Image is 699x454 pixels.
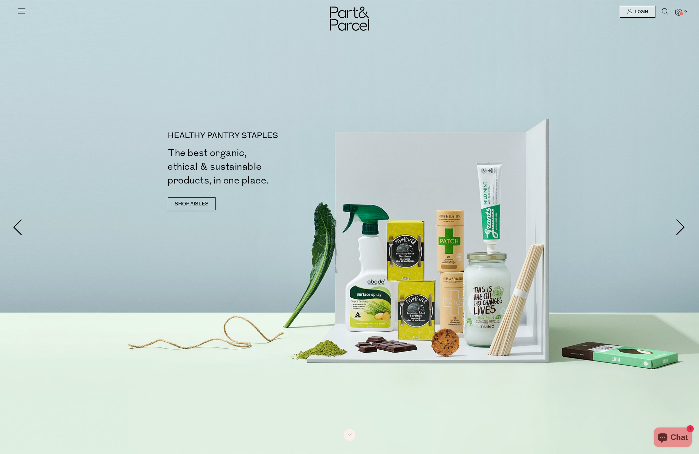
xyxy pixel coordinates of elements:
a: SHOP AISLES [168,197,216,210]
img: Part&Parcel [330,7,369,31]
inbox-online-store-chat: Shopify online store chat [652,428,694,449]
h2: The best organic, ethical & sustainable products, in one place. [168,146,352,187]
span: 5 [683,9,689,14]
a: 5 [675,9,682,16]
a: Login [620,6,655,18]
p: HEALTHY PANTRY STAPLES [168,132,352,140]
span: Login [633,9,648,15]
